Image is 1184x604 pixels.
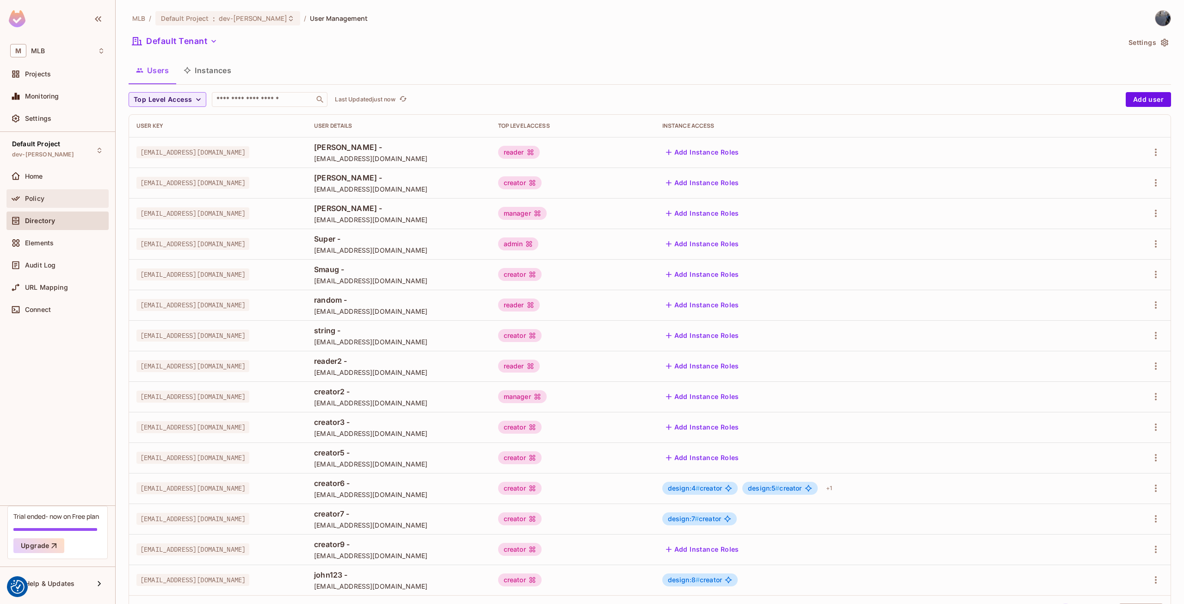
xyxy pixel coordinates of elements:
span: [EMAIL_ADDRESS][DOMAIN_NAME] [314,276,483,285]
span: # [695,515,699,523]
div: Top Level Access [498,122,647,130]
span: random - [314,295,483,305]
div: Trial ended- now on Free plan [13,512,99,521]
span: Settings [25,115,51,122]
li: / [149,14,151,23]
span: [EMAIL_ADDRESS][DOMAIN_NAME] [314,215,483,224]
span: creator [668,515,721,523]
span: creator2 - [314,386,483,397]
span: [EMAIL_ADDRESS][DOMAIN_NAME] [136,482,249,494]
span: Help & Updates [25,580,74,587]
span: Directory [25,217,55,224]
button: Add Instance Roles [662,389,743,404]
span: Super - [314,234,483,244]
li: / [304,14,306,23]
span: dev-[PERSON_NAME] [219,14,287,23]
span: [EMAIL_ADDRESS][DOMAIN_NAME] [314,429,483,438]
div: creator [498,268,542,281]
span: [EMAIL_ADDRESS][DOMAIN_NAME] [314,399,483,407]
button: Settings [1125,35,1171,50]
span: the active workspace [132,14,145,23]
span: [EMAIL_ADDRESS][DOMAIN_NAME] [136,421,249,433]
span: [EMAIL_ADDRESS][DOMAIN_NAME] [136,330,249,342]
span: [EMAIL_ADDRESS][DOMAIN_NAME] [314,521,483,529]
span: design:5 [748,484,779,492]
span: [EMAIL_ADDRESS][DOMAIN_NAME] [136,177,249,189]
span: refresh [399,95,407,104]
span: Audit Log [25,262,55,269]
button: Add user [1126,92,1171,107]
div: reader [498,360,540,373]
button: Upgrade [13,538,64,553]
button: Default Tenant [129,34,221,49]
span: creator6 - [314,478,483,488]
span: creator3 - [314,417,483,427]
span: [EMAIL_ADDRESS][DOMAIN_NAME] [136,360,249,372]
span: Elements [25,239,54,247]
span: design:7 [668,515,699,523]
span: creator [748,485,802,492]
button: Add Instance Roles [662,267,743,282]
button: Add Instance Roles [662,145,743,160]
span: string - [314,325,483,336]
button: Instances [176,59,239,82]
span: reader2 - [314,356,483,366]
span: [PERSON_NAME] - [314,203,483,213]
span: # [696,576,700,584]
span: [EMAIL_ADDRESS][DOMAIN_NAME] [314,337,483,346]
p: Last Updated just now [335,96,395,103]
button: Add Instance Roles [662,206,743,221]
div: manager [498,207,547,220]
span: Default Project [161,14,209,23]
span: [EMAIL_ADDRESS][DOMAIN_NAME] [136,268,249,280]
div: User Key [136,122,299,130]
span: Top Level Access [134,94,192,106]
span: [EMAIL_ADDRESS][DOMAIN_NAME] [314,551,483,560]
span: john123 - [314,570,483,580]
span: creator [668,485,722,492]
div: manager [498,390,547,403]
span: [PERSON_NAME] - [314,142,483,152]
span: Home [25,173,43,180]
span: : [212,15,216,22]
button: Add Instance Roles [662,328,743,343]
span: Monitoring [25,93,59,100]
span: Default Project [12,140,60,148]
span: Smaug - [314,264,483,274]
span: [EMAIL_ADDRESS][DOMAIN_NAME] [314,307,483,316]
span: M [10,44,26,57]
span: Connect [25,306,51,313]
span: [EMAIL_ADDRESS][DOMAIN_NAME] [136,299,249,311]
span: [EMAIL_ADDRESS][DOMAIN_NAME] [314,490,483,499]
span: creator9 - [314,539,483,549]
span: Workspace: MLB [31,47,45,55]
span: [EMAIL_ADDRESS][DOMAIN_NAME] [314,460,483,468]
span: [EMAIL_ADDRESS][DOMAIN_NAME] [136,574,249,586]
div: Instance Access [662,122,1093,130]
span: [EMAIL_ADDRESS][DOMAIN_NAME] [136,207,249,219]
img: Revisit consent button [11,580,25,594]
span: design:8 [668,576,700,584]
div: User Details [314,122,483,130]
button: Add Instance Roles [662,420,743,435]
div: creator [498,482,542,495]
span: design:4 [668,484,700,492]
span: [PERSON_NAME] - [314,173,483,183]
button: Add Instance Roles [662,542,743,557]
span: # [696,484,700,492]
span: Click to refresh data [395,94,408,105]
span: [EMAIL_ADDRESS][DOMAIN_NAME] [314,185,483,193]
span: creator5 - [314,448,483,458]
button: Users [129,59,176,82]
div: creator [498,421,542,434]
span: Policy [25,195,44,202]
span: [EMAIL_ADDRESS][DOMAIN_NAME] [136,391,249,403]
span: creator [668,576,722,584]
div: creator [498,329,542,342]
button: Add Instance Roles [662,450,743,465]
span: # [775,484,779,492]
div: reader [498,146,540,159]
button: refresh [397,94,408,105]
img: Savin Cristi [1155,11,1171,26]
img: SReyMgAAAABJRU5ErkJggg== [9,10,25,27]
